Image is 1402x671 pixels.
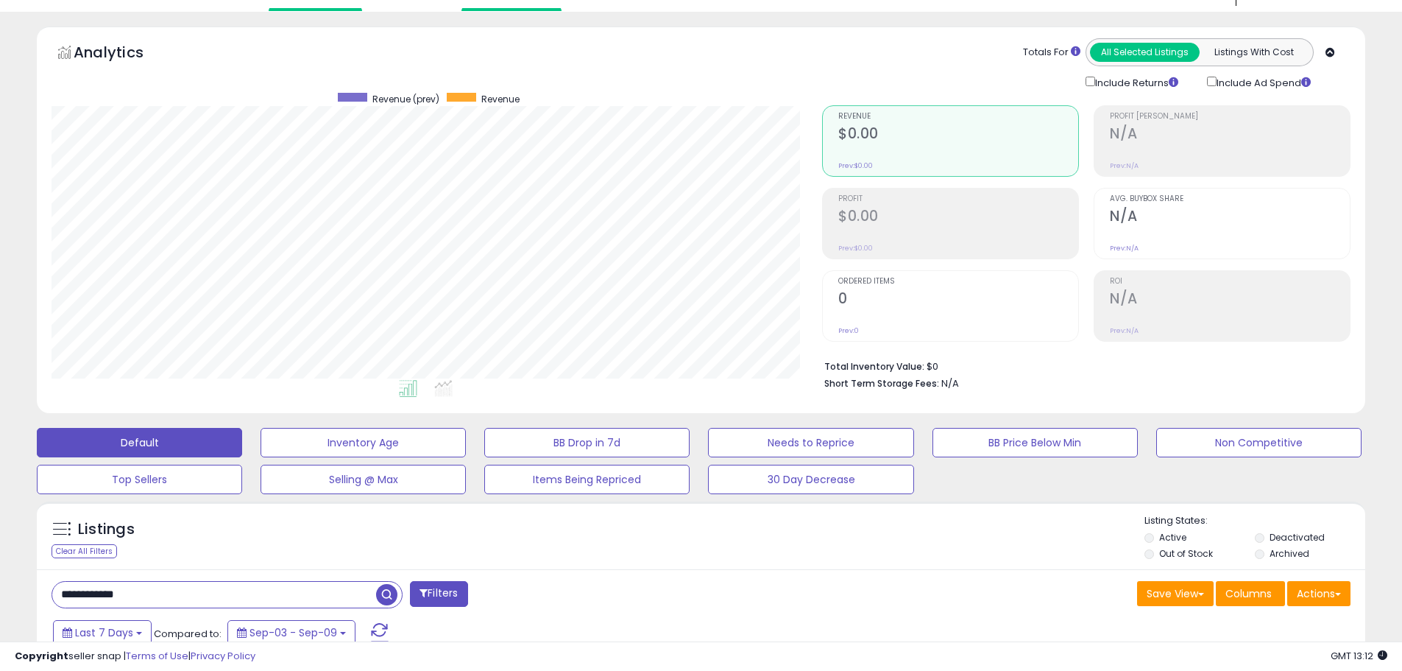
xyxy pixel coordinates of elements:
[75,625,133,640] span: Last 7 Days
[941,376,959,390] span: N/A
[1110,290,1350,310] h2: N/A
[1216,581,1285,606] button: Columns
[154,627,222,641] span: Compared to:
[410,581,467,607] button: Filters
[484,428,690,457] button: BB Drop in 7d
[1110,244,1139,253] small: Prev: N/A
[838,161,873,170] small: Prev: $0.00
[1023,46,1080,60] div: Totals For
[372,93,439,105] span: Revenue (prev)
[227,620,355,645] button: Sep-03 - Sep-09
[1287,581,1350,606] button: Actions
[1159,547,1213,560] label: Out of Stock
[1110,326,1139,335] small: Prev: N/A
[824,360,924,373] b: Total Inventory Value:
[708,465,913,494] button: 30 Day Decrease
[249,625,337,640] span: Sep-03 - Sep-09
[838,278,1078,286] span: Ordered Items
[1156,428,1362,457] button: Non Competitive
[824,356,1339,374] li: $0
[1137,581,1214,606] button: Save View
[37,428,242,457] button: Default
[1199,43,1309,62] button: Listings With Cost
[484,465,690,494] button: Items Being Repriced
[708,428,913,457] button: Needs to Reprice
[1196,74,1334,91] div: Include Ad Spend
[1144,514,1365,528] p: Listing States:
[52,544,117,558] div: Clear All Filters
[74,42,172,66] h5: Analytics
[1159,531,1186,544] label: Active
[1110,278,1350,286] span: ROI
[191,649,255,663] a: Privacy Policy
[37,465,242,494] button: Top Sellers
[838,290,1078,310] h2: 0
[838,326,859,335] small: Prev: 0
[1331,649,1387,663] span: 2025-09-18 13:12 GMT
[838,195,1078,203] span: Profit
[53,620,152,645] button: Last 7 Days
[1225,586,1272,601] span: Columns
[78,519,135,540] h5: Listings
[1270,547,1309,560] label: Archived
[15,649,68,663] strong: Copyright
[481,93,520,105] span: Revenue
[932,428,1138,457] button: BB Price Below Min
[1110,208,1350,228] h2: N/A
[838,244,873,253] small: Prev: $0.00
[1270,531,1325,544] label: Deactivated
[1110,113,1350,121] span: Profit [PERSON_NAME]
[838,125,1078,145] h2: $0.00
[1110,195,1350,203] span: Avg. Buybox Share
[838,208,1078,228] h2: $0.00
[15,650,255,664] div: seller snap | |
[824,377,939,390] b: Short Term Storage Fees:
[261,465,466,494] button: Selling @ Max
[1110,161,1139,170] small: Prev: N/A
[1110,125,1350,145] h2: N/A
[261,428,466,457] button: Inventory Age
[1090,43,1200,62] button: All Selected Listings
[838,113,1078,121] span: Revenue
[1074,74,1196,91] div: Include Returns
[126,649,188,663] a: Terms of Use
